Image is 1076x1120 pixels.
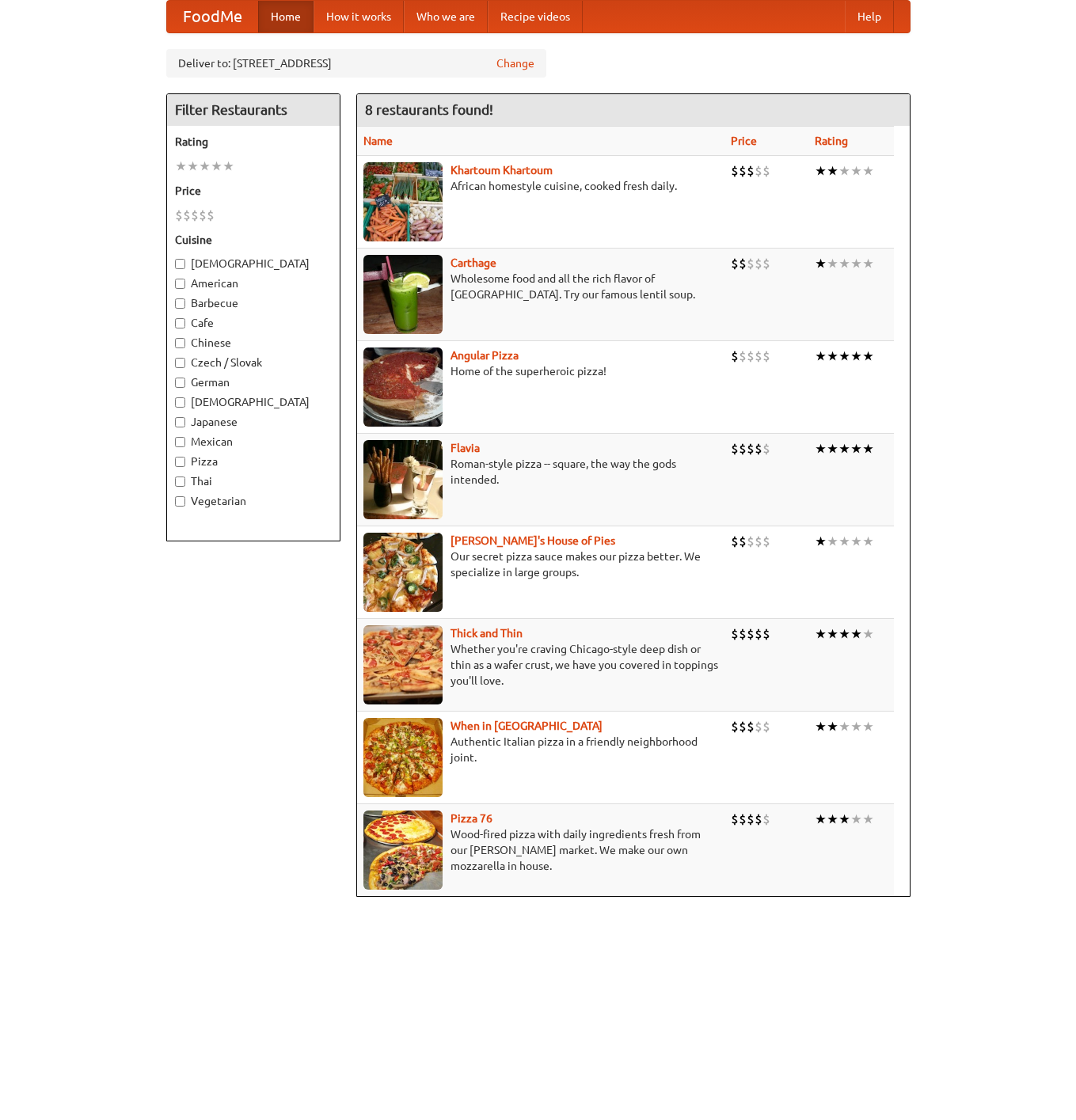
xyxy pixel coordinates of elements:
a: Pizza 76 [451,812,492,825]
li: $ [762,162,770,180]
li: ★ [815,718,827,735]
div: Deliver to: [STREET_ADDRESS] [166,49,546,78]
input: Japanese [175,417,185,427]
a: Angular Pizza [451,349,519,362]
li: ★ [815,811,827,828]
a: Khartoum Khartoum [451,164,553,177]
label: Barbecue [175,295,332,311]
a: Price [731,135,757,147]
li: ★ [850,255,862,272]
label: [DEMOGRAPHIC_DATA] [175,256,332,271]
a: Change [496,55,534,71]
p: Authentic Italian pizza in a friendly neighborhood joint. [363,734,718,765]
li: ★ [862,625,874,643]
li: $ [747,347,755,365]
li: $ [731,347,739,365]
li: $ [755,811,762,828]
a: [PERSON_NAME]'s House of Pies [451,534,615,547]
label: Czech / Slovak [175,355,332,370]
img: luigis.jpg [363,533,443,612]
li: $ [731,625,739,643]
li: ★ [827,255,838,272]
input: Czech / Slovak [175,358,185,368]
li: ★ [827,162,838,180]
li: ★ [838,255,850,272]
li: $ [755,162,762,180]
li: $ [731,162,739,180]
li: $ [747,162,755,180]
li: $ [731,718,739,735]
img: khartoum.jpg [363,162,443,241]
li: $ [755,718,762,735]
img: pizza76.jpg [363,811,443,890]
a: Thick and Thin [451,627,523,640]
p: Our secret pizza sauce makes our pizza better. We specialize in large groups. [363,549,718,580]
li: $ [747,718,755,735]
input: Barbecue [175,298,185,309]
input: American [175,279,185,289]
h5: Rating [175,134,332,150]
li: ★ [222,158,234,175]
li: ★ [211,158,222,175]
li: ★ [827,347,838,365]
li: $ [747,533,755,550]
a: Who we are [404,1,488,32]
li: $ [755,347,762,365]
li: $ [731,811,739,828]
label: Thai [175,473,332,489]
li: ★ [862,255,874,272]
li: $ [762,255,770,272]
li: $ [762,533,770,550]
p: Wood-fired pizza with daily ingredients fresh from our [PERSON_NAME] market. We make our own mozz... [363,826,718,874]
p: Wholesome food and all the rich flavor of [GEOGRAPHIC_DATA]. Try our famous lentil soup. [363,271,718,302]
li: ★ [815,255,827,272]
li: ★ [862,811,874,828]
li: $ [762,625,770,643]
a: Carthage [451,256,496,269]
li: $ [755,255,762,272]
li: $ [739,255,747,272]
label: Cafe [175,315,332,331]
li: ★ [862,162,874,180]
li: $ [755,440,762,457]
li: $ [191,207,199,224]
input: Vegetarian [175,496,185,507]
img: thick.jpg [363,625,443,704]
li: $ [739,162,747,180]
li: $ [747,440,755,457]
li: ★ [850,625,862,643]
li: $ [739,811,747,828]
li: $ [762,811,770,828]
label: German [175,374,332,390]
li: ★ [850,533,862,550]
li: ★ [850,718,862,735]
a: When in [GEOGRAPHIC_DATA] [451,719,603,732]
p: Home of the superheroic pizza! [363,363,718,379]
label: Vegetarian [175,493,332,509]
a: Name [363,135,393,147]
li: $ [739,440,747,457]
li: ★ [838,533,850,550]
li: $ [207,207,215,224]
input: Mexican [175,437,185,447]
li: ★ [850,811,862,828]
li: $ [747,811,755,828]
p: African homestyle cuisine, cooked fresh daily. [363,178,718,194]
li: ★ [827,440,838,457]
li: ★ [850,347,862,365]
li: $ [731,255,739,272]
li: ★ [838,718,850,735]
li: ★ [862,347,874,365]
img: carthage.jpg [363,255,443,334]
h4: Filter Restaurants [167,94,340,126]
input: [DEMOGRAPHIC_DATA] [175,397,185,408]
label: American [175,275,332,291]
label: Pizza [175,454,332,469]
li: ★ [187,158,199,175]
li: $ [739,625,747,643]
input: Cafe [175,318,185,328]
